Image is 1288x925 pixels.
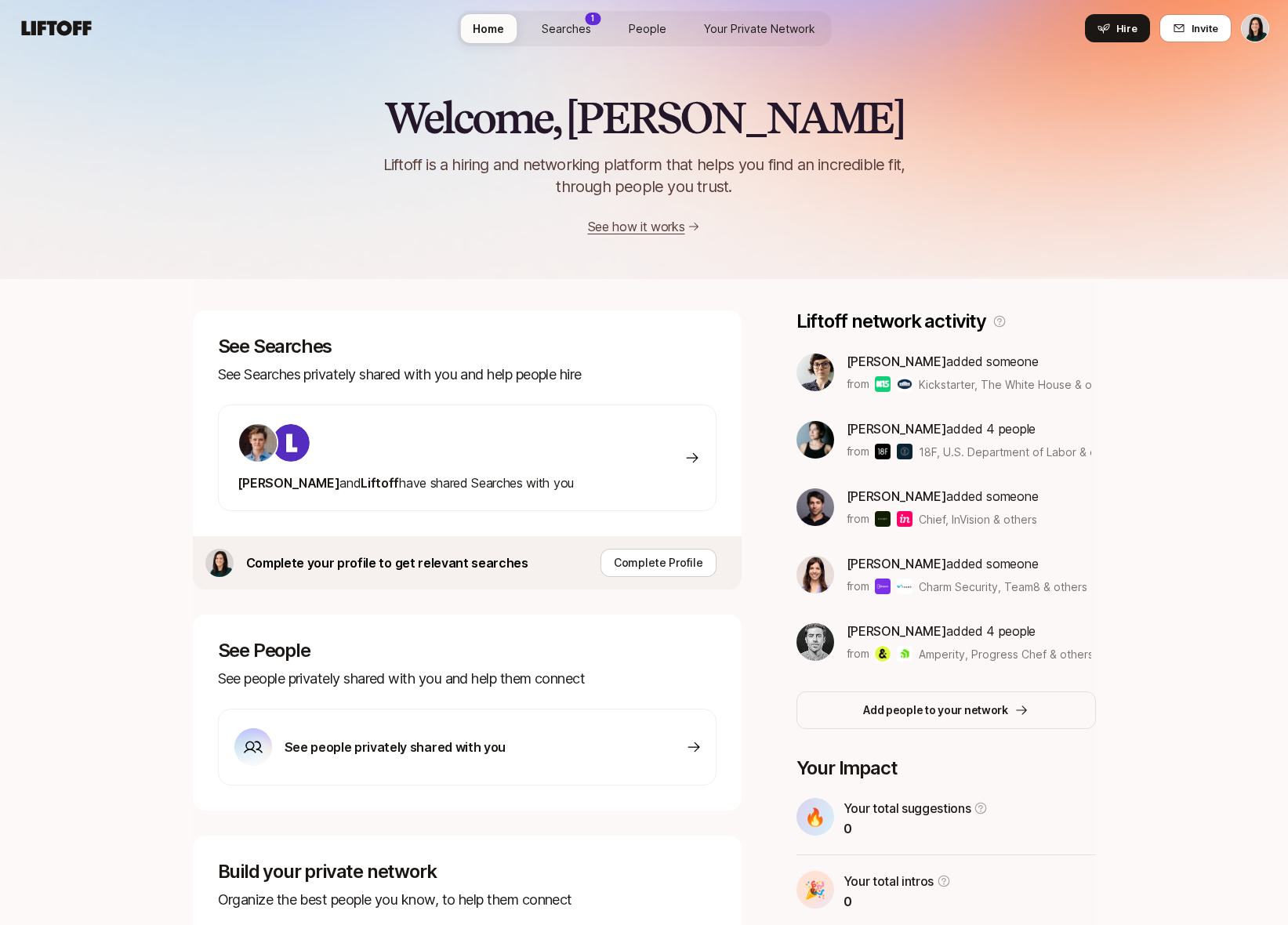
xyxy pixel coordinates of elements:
a: People [616,14,679,43]
p: Organize the best people you know, to help them connect [218,889,717,911]
img: 3263d9e2_344a_4053_b33f_6d0678704667.jpg [239,424,277,462]
span: [PERSON_NAME] [238,475,340,491]
span: [PERSON_NAME] [847,421,947,437]
button: Add people to your network [796,691,1096,729]
p: added 4 people [847,621,1092,641]
img: InVision [897,511,912,527]
a: See how it works [588,219,685,234]
p: Complete Profile [614,553,703,572]
p: added someone [847,351,1092,372]
span: Kickstarter, The White House & others [919,378,1119,391]
p: Your Impact [796,757,1096,779]
span: Liftoff [361,475,399,491]
img: 0b965891_4116_474f_af89_6433edd974dd.jpg [796,354,834,391]
p: from [847,442,869,461]
img: The White House [897,376,912,392]
img: 078aaabc_77bf_4f62_99c8_43516fd9b0fa.jpg [796,556,834,593]
p: 1 [591,13,594,24]
span: Charm Security, Team8 & others [919,579,1087,595]
a: Your Private Network [691,14,828,43]
span: Hire [1116,20,1137,36]
div: 🎉 [796,871,834,909]
p: added someone [847,553,1088,574]
img: Kickstarter [875,376,891,392]
p: added 4 people [847,419,1092,439]
img: 539a6eb7_bc0e_4fa2_8ad9_ee091919e8d1.jpg [796,421,834,459]
img: c9d5b7ad_f19c_4364_8f66_ef1aa96cc362.jpg [796,623,834,661]
p: from [847,577,869,596]
p: Add people to your network [863,701,1008,720]
button: Eleanor Vetted-Search-Gate [1241,14,1269,42]
p: Complete your profile to get relevant searches [246,553,528,573]
img: Charm Security [875,579,891,594]
p: from [847,375,869,394]
span: Searches [542,20,591,37]
img: ACg8ocKIuO9-sklR2KvA8ZVJz4iZ_g9wtBiQREC3t8A94l4CTg=s160-c [272,424,310,462]
span: and [339,475,361,491]
h2: Welcome, [PERSON_NAME] [384,94,904,141]
p: from [847,510,869,528]
div: 🔥 [796,798,834,836]
span: Invite [1192,20,1218,36]
img: Eleanor Vetted-Search-Gate [1242,15,1268,42]
button: Invite [1159,14,1232,42]
img: Team8 [897,579,912,594]
p: Build your private network [218,861,717,883]
span: [PERSON_NAME] [847,354,947,369]
span: 18F, U.S. Department of Labor & others [919,445,1123,459]
span: Chief, InVision & others [919,511,1037,528]
img: 4a9db8b1_a928_4c3b_b6b3_637aca108a75.jfif [205,549,234,577]
p: Liftoff is a hiring and networking platform that helps you find an incredible fit, through people... [364,154,925,198]
p: Liftoff network activity [796,310,986,332]
span: Amperity, Progress Chef & others [919,647,1094,661]
button: Hire [1085,14,1150,42]
span: [PERSON_NAME] [847,556,947,571]
p: 0 [844,891,952,912]
span: have shared Searches with you [238,475,574,491]
img: U.S. Department of Labor [897,444,912,459]
img: 1ec05670_0ea3_42c5_8156_a8508411ea81.jpg [796,488,834,526]
img: Progress Chef [897,646,912,662]
p: 0 [844,818,989,839]
p: Your total suggestions [844,798,971,818]
img: 18F [875,444,891,459]
p: See People [218,640,717,662]
a: Home [460,14,517,43]
p: from [847,644,869,663]
p: See Searches privately shared with you and help people hire [218,364,717,386]
p: See Searches [218,336,717,357]
p: added someone [847,486,1039,506]
a: Searches1 [529,14,604,43]
span: Your Private Network [704,20,815,37]
p: See people privately shared with you and help them connect [218,668,717,690]
img: Chief [875,511,891,527]
span: [PERSON_NAME] [847,488,947,504]
span: Home [473,20,504,37]
p: See people privately shared with you [285,737,506,757]
span: People [629,20,666,37]
img: Amperity [875,646,891,662]
span: [PERSON_NAME] [847,623,947,639]
p: Your total intros [844,871,934,891]
button: Complete Profile [600,549,717,577]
